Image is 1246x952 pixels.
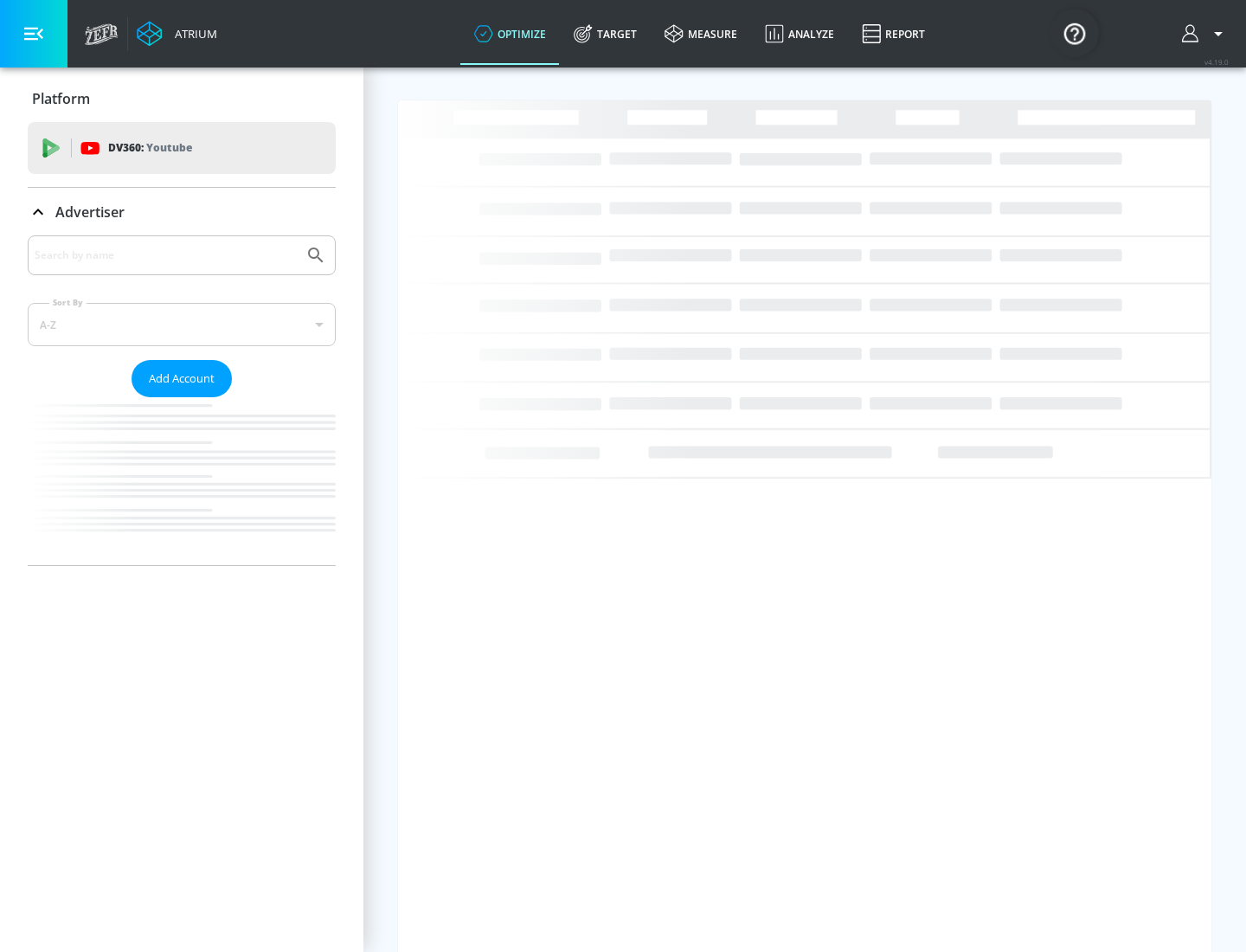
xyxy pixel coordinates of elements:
[168,26,217,42] div: Atrium
[28,188,336,236] div: Advertiser
[1204,57,1229,67] span: v 4.19.0
[1050,9,1099,57] button: Open Resource Center
[137,21,217,47] a: Atrium
[651,3,751,65] a: measure
[28,122,336,174] div: DV360: Youtube
[146,138,192,157] p: Youtube
[32,89,90,108] p: Platform
[751,3,848,65] a: Analyze
[28,397,336,565] nav: list of Advertiser
[28,74,336,123] div: Platform
[460,3,560,65] a: optimize
[149,369,215,389] span: Add Account
[49,297,87,308] label: Sort By
[28,235,336,565] div: Advertiser
[35,244,297,267] input: Search by name
[560,3,651,65] a: Target
[55,203,125,222] p: Advertiser
[848,3,939,65] a: Report
[132,360,232,397] button: Add Account
[28,303,336,346] div: A-Z
[108,138,192,158] p: DV360:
